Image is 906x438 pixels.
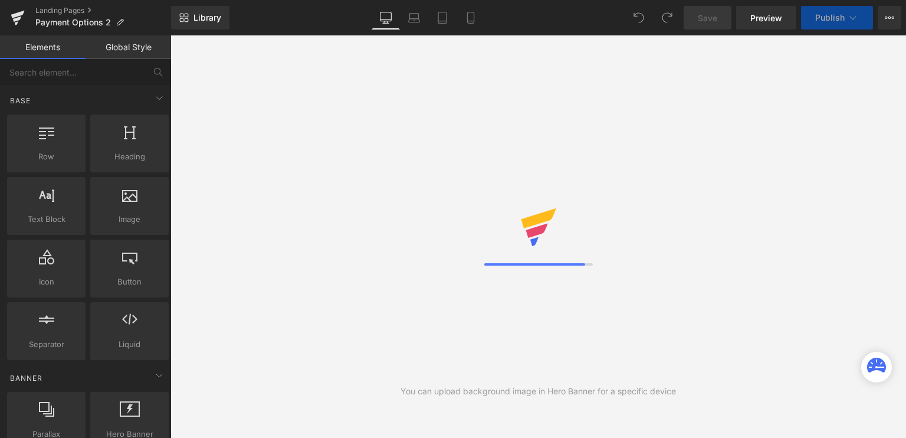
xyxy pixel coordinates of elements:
a: Laptop [400,6,428,30]
span: Payment Options 2 [35,18,111,27]
a: Landing Pages [35,6,171,15]
span: Banner [9,372,44,384]
a: Mobile [457,6,485,30]
span: Icon [11,276,82,288]
span: Separator [11,338,82,351]
a: Tablet [428,6,457,30]
span: Save [698,12,717,24]
span: Text Block [11,213,82,225]
span: Preview [750,12,782,24]
button: Redo [655,6,679,30]
span: Heading [94,151,165,163]
a: New Library [171,6,229,30]
span: Publish [815,13,845,22]
span: Image [94,213,165,225]
button: Undo [627,6,651,30]
div: You can upload background image in Hero Banner for a specific device [401,385,676,398]
span: Button [94,276,165,288]
a: Desktop [372,6,400,30]
span: Base [9,95,32,106]
button: More [878,6,901,30]
a: Global Style [86,35,171,59]
span: Library [193,12,221,23]
span: Liquid [94,338,165,351]
button: Publish [801,6,873,30]
span: Row [11,151,82,163]
a: Preview [736,6,796,30]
